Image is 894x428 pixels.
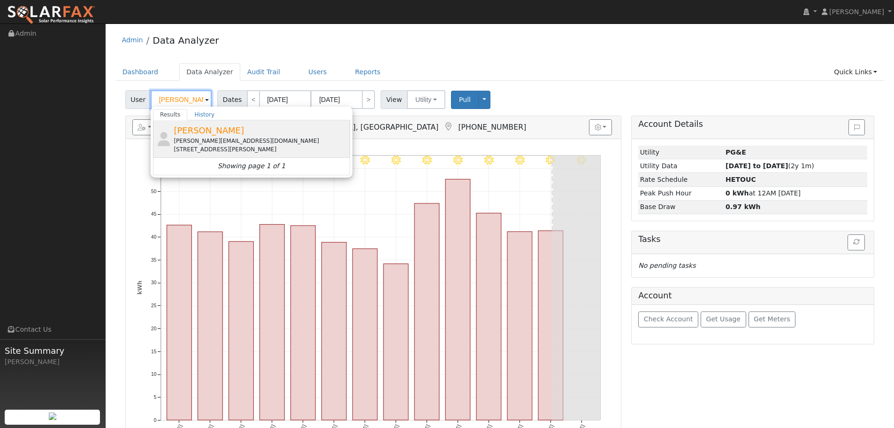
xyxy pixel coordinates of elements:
[638,262,695,269] i: No pending tasks
[352,249,377,420] rect: onclick=""
[638,311,698,327] button: Check Account
[381,90,407,109] span: View
[383,264,408,420] rect: onclick=""
[726,203,761,210] strong: 0.97 kWh
[174,137,348,145] div: [PERSON_NAME][EMAIL_ADDRESS][DOMAIN_NAME]
[151,90,212,109] input: Select a User
[125,90,151,109] span: User
[638,291,672,300] h5: Account
[321,242,346,420] rect: onclick=""
[167,225,191,420] rect: onclick=""
[458,123,526,132] span: [PHONE_NUMBER]
[476,213,501,420] rect: onclick=""
[151,257,157,263] text: 35
[644,315,693,323] span: Check Account
[217,90,247,109] span: Dates
[414,203,439,420] rect: onclick=""
[726,176,756,183] strong: N
[638,173,724,187] td: Rate Schedule
[151,303,157,308] text: 25
[151,326,157,331] text: 20
[701,311,746,327] button: Get Usage
[198,232,222,420] rect: onclick=""
[301,63,334,81] a: Users
[153,418,156,423] text: 0
[726,189,749,197] strong: 0 kWh
[218,161,285,171] i: Showing page 1 of 1
[260,225,284,420] rect: onclick=""
[247,90,260,109] a: <
[187,109,222,120] a: History
[115,63,166,81] a: Dashboard
[754,315,790,323] span: Get Meters
[445,179,470,420] rect: onclick=""
[49,412,56,420] img: retrieve
[749,311,796,327] button: Get Meters
[362,90,375,109] a: >
[240,63,287,81] a: Audit Trail
[153,109,188,120] a: Results
[638,200,724,214] td: Base Draw
[151,212,157,217] text: 45
[151,372,157,377] text: 10
[827,63,884,81] a: Quick Links
[484,156,493,165] i: 8/22 - Clear
[638,234,867,244] h5: Tasks
[290,226,315,420] rect: onclick=""
[515,156,524,165] i: 8/23 - Clear
[546,156,555,165] i: 8/24 - Clear
[360,156,370,165] i: 8/18 - Clear
[153,395,156,400] text: 5
[122,36,143,44] a: Admin
[706,315,741,323] span: Get Usage
[638,119,867,129] h5: Account Details
[391,156,401,165] i: 8/19 - Clear
[229,241,253,420] rect: onclick=""
[348,63,388,81] a: Reports
[174,145,348,154] div: [STREET_ADDRESS][PERSON_NAME]
[174,125,244,135] span: [PERSON_NAME]
[638,146,724,159] td: Utility
[724,187,868,200] td: at 12AM [DATE]
[848,119,865,135] button: Issue History
[443,122,453,132] a: Map
[422,156,432,165] i: 8/20 - Clear
[848,234,865,250] button: Refresh
[278,123,439,132] span: [GEOGRAPHIC_DATA], [GEOGRAPHIC_DATA]
[137,280,143,295] text: kWh
[151,234,157,240] text: 40
[151,349,157,354] text: 15
[151,189,157,194] text: 50
[407,90,445,109] button: Utility
[726,162,814,170] span: (2y 1m)
[5,357,100,367] div: [PERSON_NAME]
[726,148,746,156] strong: ID: 17219543, authorized: 08/25/25
[829,8,884,16] span: [PERSON_NAME]
[726,162,788,170] strong: [DATE] to [DATE]
[638,159,724,173] td: Utility Data
[153,35,219,46] a: Data Analyzer
[538,231,563,420] rect: onclick=""
[451,91,479,109] button: Pull
[5,344,100,357] span: Site Summary
[179,63,240,81] a: Data Analyzer
[7,5,95,25] img: SolarFax
[507,232,532,420] rect: onclick=""
[459,96,471,103] span: Pull
[638,187,724,200] td: Peak Push Hour
[453,156,463,165] i: 8/21 - Clear
[151,280,157,286] text: 30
